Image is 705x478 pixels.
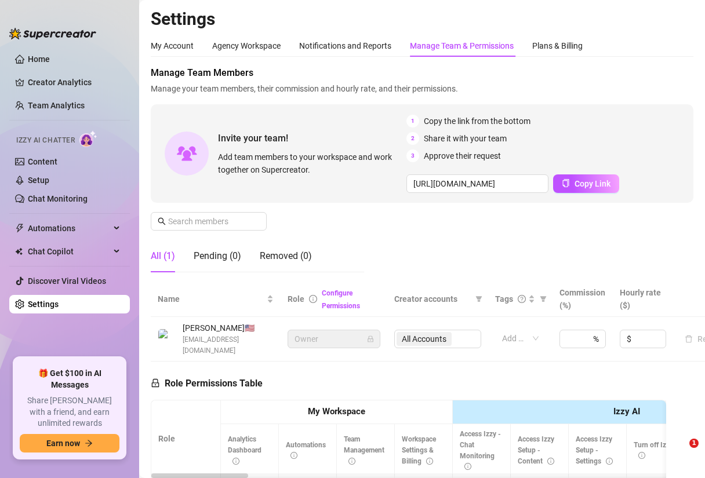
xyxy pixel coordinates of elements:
[689,439,699,448] span: 1
[212,39,281,52] div: Agency Workspace
[16,135,75,146] span: Izzy AI Chatter
[20,395,119,429] span: Share [PERSON_NAME] with a friend, and earn unlimited rewards
[540,295,547,302] span: filter
[20,434,119,453] button: Earn nowarrow-right
[518,435,554,465] span: Access Izzy Setup - Content
[426,458,433,465] span: info-circle
[151,400,221,477] th: Role
[288,294,304,304] span: Role
[424,115,530,127] span: Copy the link from the bottom
[613,282,673,317] th: Hourly rate ($)
[464,463,471,470] span: info-circle
[46,439,80,448] span: Earn now
[151,282,281,317] th: Name
[194,249,241,263] div: Pending (0)
[322,289,360,310] a: Configure Permissions
[367,335,374,342] span: lock
[394,293,471,305] span: Creator accounts
[15,224,24,233] span: thunderbolt
[344,435,384,465] span: Team Management
[28,194,88,203] a: Chat Monitoring
[28,73,121,92] a: Creator Analytics
[290,452,297,459] span: info-circle
[218,151,402,176] span: Add team members to your workspace and work together on Supercreator.
[553,174,619,193] button: Copy Link
[28,276,106,286] a: Discover Viral Videos
[151,39,194,52] div: My Account
[28,242,110,261] span: Chat Copilot
[348,458,355,465] span: info-circle
[606,458,613,465] span: info-circle
[20,368,119,391] span: 🎁 Get $100 in AI Messages
[410,39,514,52] div: Manage Team & Permissions
[260,249,312,263] div: Removed (0)
[562,179,570,187] span: copy
[228,435,261,465] span: Analytics Dashboard
[9,28,96,39] img: logo-BBDzfeDw.svg
[28,219,110,238] span: Automations
[183,334,274,356] span: [EMAIL_ADDRESS][DOMAIN_NAME]
[518,295,526,303] span: question-circle
[28,157,57,166] a: Content
[151,82,693,95] span: Manage your team members, their commission and hourly rate, and their permissions.
[308,406,365,417] strong: My Workspace
[218,131,406,145] span: Invite your team!
[28,101,85,110] a: Team Analytics
[158,217,166,225] span: search
[406,115,419,127] span: 1
[576,435,613,465] span: Access Izzy Setup - Settings
[85,439,93,447] span: arrow-right
[151,8,693,30] h2: Settings
[151,66,693,80] span: Manage Team Members
[537,290,549,308] span: filter
[183,322,274,334] span: [PERSON_NAME] 🇺🇸
[15,247,23,256] img: Chat Copilot
[638,452,645,459] span: info-circle
[406,132,419,145] span: 2
[286,441,326,460] span: Automations
[28,176,49,185] a: Setup
[634,441,673,460] span: Turn off Izzy
[151,378,160,388] span: lock
[158,329,177,348] img: Zeek Elliott
[460,430,501,471] span: Access Izzy - Chat Monitoring
[473,290,485,308] span: filter
[28,54,50,64] a: Home
[232,458,239,465] span: info-circle
[575,179,610,188] span: Copy Link
[532,39,583,52] div: Plans & Billing
[299,39,391,52] div: Notifications and Reports
[553,282,613,317] th: Commission (%)
[402,435,436,465] span: Workspace Settings & Billing
[424,132,507,145] span: Share it with your team
[406,149,419,162] span: 3
[424,149,501,162] span: Approve their request
[158,293,264,305] span: Name
[151,377,263,391] h5: Role Permissions Table
[547,458,554,465] span: info-circle
[295,330,373,348] span: Owner
[309,295,317,303] span: info-circle
[495,293,513,305] span: Tags
[613,406,640,417] strong: Izzy AI
[475,295,482,302] span: filter
[79,130,97,147] img: AI Chatter
[151,249,175,263] div: All (1)
[168,215,250,228] input: Search members
[666,439,693,466] iframe: Intercom live chat
[28,300,59,309] a: Settings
